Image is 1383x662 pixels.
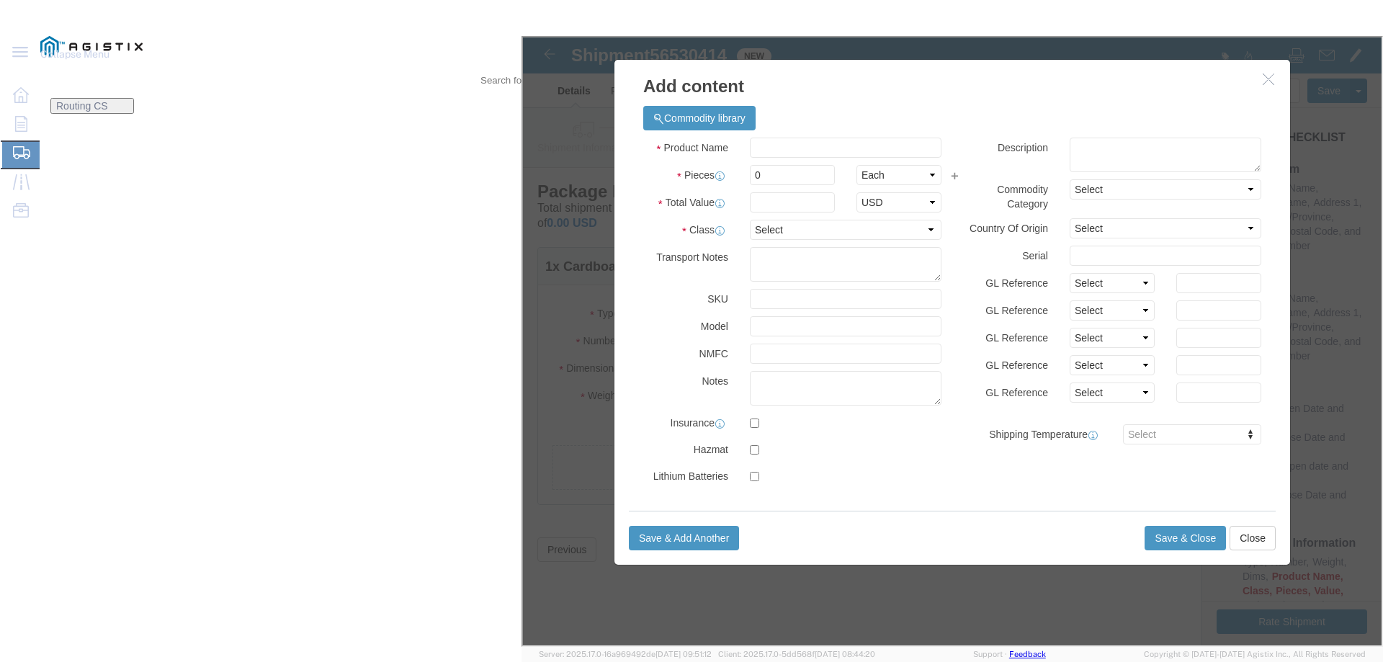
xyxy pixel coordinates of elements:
[539,650,712,658] span: Server: 2025.17.0-16a969492de
[718,650,875,658] span: Client: 2025.17.0-5dd568f
[815,650,875,658] span: [DATE] 08:44:20
[522,36,1383,647] iframe: To enrich screen reader interactions, please activate Accessibility in Grammarly extension settings
[655,650,712,658] span: [DATE] 09:51:12
[56,100,108,112] span: Routing CS
[50,98,134,114] button: Routing CS
[1144,648,1366,661] span: Copyright © [DATE]-[DATE] Agistix Inc., All Rights Reserved
[40,40,120,68] span: Collapse Menu
[973,650,1009,658] a: Support
[1009,650,1046,658] a: Feedback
